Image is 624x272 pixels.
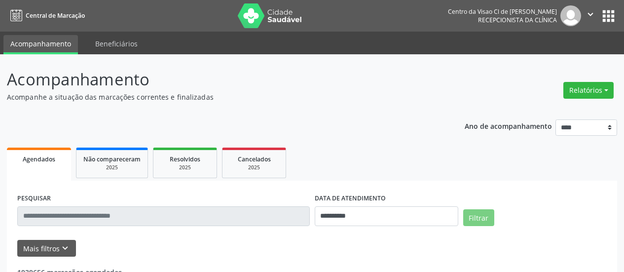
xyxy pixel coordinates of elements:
[170,155,200,163] span: Resolvidos
[315,191,386,206] label: DATA DE ATENDIMENTO
[88,35,145,52] a: Beneficiários
[229,164,279,171] div: 2025
[160,164,210,171] div: 2025
[563,82,614,99] button: Relatórios
[585,9,596,20] i: 
[3,35,78,54] a: Acompanhamento
[26,11,85,20] span: Central de Marcação
[7,7,85,24] a: Central de Marcação
[23,155,55,163] span: Agendados
[17,191,51,206] label: PESQUISAR
[238,155,271,163] span: Cancelados
[7,92,434,102] p: Acompanhe a situação das marcações correntes e finalizadas
[60,243,71,254] i: keyboard_arrow_down
[478,16,557,24] span: Recepcionista da clínica
[448,7,557,16] div: Centro da Visao Cl de [PERSON_NAME]
[83,155,141,163] span: Não compareceram
[83,164,141,171] div: 2025
[465,119,552,132] p: Ano de acompanhamento
[463,209,494,226] button: Filtrar
[600,7,617,25] button: apps
[560,5,581,26] img: img
[17,240,76,257] button: Mais filtroskeyboard_arrow_down
[7,67,434,92] p: Acompanhamento
[581,5,600,26] button: 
